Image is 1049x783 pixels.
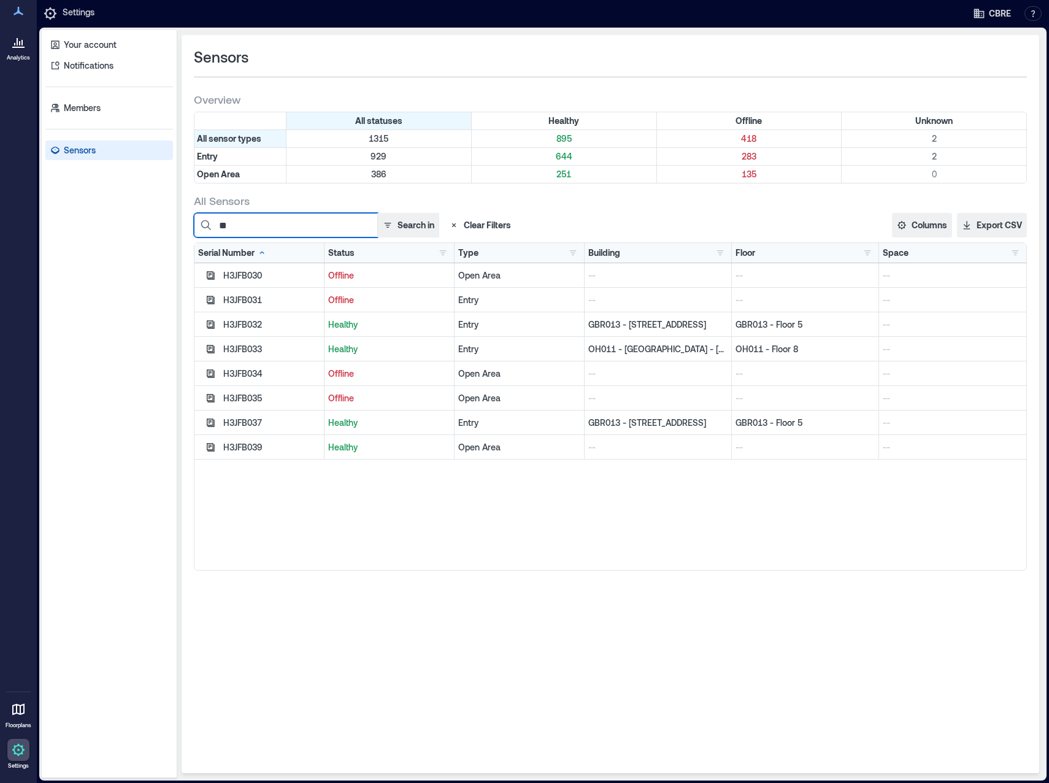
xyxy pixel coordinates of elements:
p: -- [588,294,728,306]
div: Open Area [458,368,580,380]
div: Entry [458,417,580,429]
p: Floorplans [6,722,31,729]
div: All statuses [286,112,472,129]
a: Notifications [45,56,173,75]
div: Filter by Status: Offline [657,112,842,129]
div: Entry [458,318,580,331]
p: -- [883,368,1023,380]
p: OH011 - [GEOGRAPHIC_DATA] - [STREET_ADDRESS] [588,343,728,355]
p: Offline [328,392,450,404]
p: 283 [659,150,839,163]
div: Open Area [458,441,580,453]
div: H3JFB031 [223,294,320,306]
p: -- [588,269,728,282]
button: Search in [377,213,439,237]
p: 2 [844,150,1024,163]
p: Offline [328,294,450,306]
p: 644 [474,150,654,163]
button: Export CSV [957,213,1027,237]
a: Settings [4,735,33,773]
div: Entry [458,294,580,306]
p: -- [736,368,875,380]
p: Healthy [328,441,450,453]
div: H3JFB032 [223,318,320,331]
p: Notifications [64,60,113,72]
p: Offline [328,269,450,282]
p: 135 [659,168,839,180]
p: -- [883,294,1023,306]
p: 386 [289,168,469,180]
div: Serial Number [198,247,267,259]
span: All Sensors [194,193,250,208]
div: Open Area [458,269,580,282]
div: Type [458,247,478,259]
div: Filter by Type: Entry & Status: Offline [657,148,842,165]
p: -- [736,441,875,453]
p: -- [883,343,1023,355]
p: -- [588,441,728,453]
div: H3JFB034 [223,368,320,380]
p: -- [883,392,1023,404]
p: -- [883,318,1023,331]
div: Entry [458,343,580,355]
p: -- [736,269,875,282]
p: -- [736,392,875,404]
p: GBR013 - Floor 5 [736,417,875,429]
p: Sensors [64,144,96,156]
p: OH011 - Floor 8 [736,343,875,355]
div: Filter by Status: Healthy [472,112,657,129]
div: Filter by Type: Entry & Status: Healthy [472,148,657,165]
p: Settings [8,762,29,769]
span: Overview [194,92,240,107]
span: CBRE [989,7,1011,20]
div: H3JFB037 [223,417,320,429]
p: Healthy [328,343,450,355]
p: GBR013 - [STREET_ADDRESS] [588,417,728,429]
p: 251 [474,168,654,180]
div: Filter by Type: Open Area & Status: Healthy [472,166,657,183]
a: Your account [45,35,173,55]
button: Clear Filters [444,213,516,237]
p: Your account [64,39,117,51]
div: H3JFB039 [223,441,320,453]
div: Floor [736,247,755,259]
div: H3JFB030 [223,269,320,282]
p: 895 [474,133,654,145]
p: Members [64,102,101,114]
span: Sensors [194,47,248,67]
div: Filter by Status: Unknown [842,112,1026,129]
a: Sensors [45,141,173,160]
a: Members [45,98,173,118]
p: 418 [659,133,839,145]
p: 1315 [289,133,469,145]
p: 0 [844,168,1024,180]
div: H3JFB035 [223,392,320,404]
p: -- [883,417,1023,429]
p: GBR013 - Floor 5 [736,318,875,331]
p: -- [588,368,728,380]
p: Settings [63,6,94,21]
p: -- [736,294,875,306]
p: Analytics [7,54,30,61]
div: Filter by Type: Open Area [194,166,286,183]
p: 929 [289,150,469,163]
div: Space [883,247,909,259]
div: Filter by Type: Entry [194,148,286,165]
div: Status [328,247,355,259]
a: Analytics [3,27,34,65]
div: All sensor types [194,130,286,147]
div: Filter by Type: Open Area & Status: Unknown (0 sensors) [842,166,1026,183]
a: Floorplans [2,695,35,733]
p: Healthy [328,318,450,331]
div: Filter by Type: Open Area & Status: Offline [657,166,842,183]
div: H3JFB033 [223,343,320,355]
div: Open Area [458,392,580,404]
p: GBR013 - [STREET_ADDRESS] [588,318,728,331]
div: Building [588,247,620,259]
div: Filter by Type: Entry & Status: Unknown [842,148,1026,165]
p: -- [588,392,728,404]
p: 2 [844,133,1024,145]
p: -- [883,269,1023,282]
button: CBRE [969,4,1015,23]
p: Healthy [328,417,450,429]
